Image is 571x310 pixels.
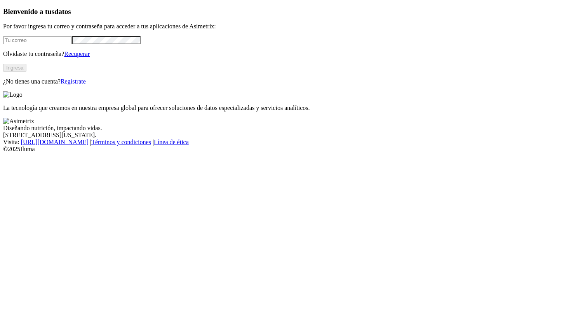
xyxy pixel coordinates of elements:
a: [URL][DOMAIN_NAME] [21,139,89,145]
a: Línea de ética [154,139,189,145]
div: Visita : | | [3,139,568,146]
a: Regístrate [61,78,86,85]
div: Diseñando nutrición, impactando vidas. [3,125,568,132]
img: Logo [3,91,23,98]
img: Asimetrix [3,118,34,125]
p: ¿No tienes una cuenta? [3,78,568,85]
p: Por favor ingresa tu correo y contraseña para acceder a tus aplicaciones de Asimetrix: [3,23,568,30]
a: Recuperar [64,51,90,57]
div: © 2025 Iluma [3,146,568,153]
h3: Bienvenido a tus [3,7,568,16]
span: datos [54,7,71,16]
button: Ingresa [3,64,26,72]
div: [STREET_ADDRESS][US_STATE]. [3,132,568,139]
a: Términos y condiciones [91,139,151,145]
p: La tecnología que creamos en nuestra empresa global para ofrecer soluciones de datos especializad... [3,104,568,111]
input: Tu correo [3,36,72,44]
p: Olvidaste tu contraseña? [3,51,568,57]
